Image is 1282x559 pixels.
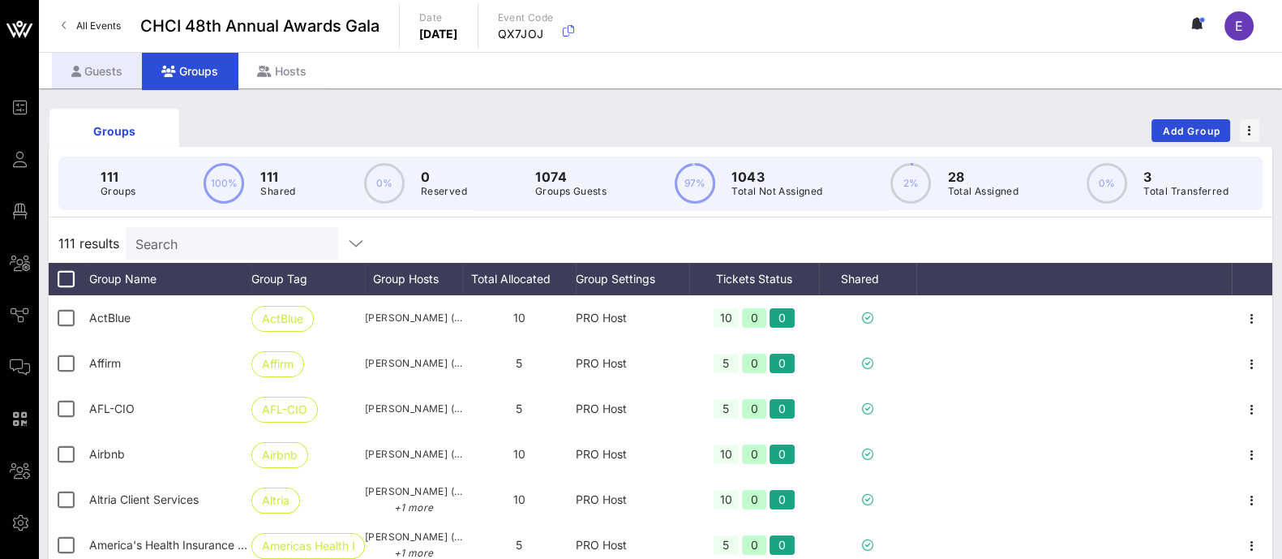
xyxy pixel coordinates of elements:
div: Tickets Status [689,263,819,295]
p: Event Code [498,10,554,26]
p: Date [419,10,458,26]
span: ActBlue [89,311,131,325]
span: [PERSON_NAME] ([PERSON_NAME][EMAIL_ADDRESS][PERSON_NAME][DOMAIN_NAME]) [365,484,462,516]
div: Guests [52,53,142,89]
p: 28 [947,167,1018,187]
span: [PERSON_NAME] ([EMAIL_ADDRESS][PERSON_NAME][DOMAIN_NAME]) [365,446,462,462]
div: 0 [770,308,795,328]
span: 5 [516,402,522,415]
div: 5 [714,535,739,555]
div: PRO Host [576,295,689,341]
div: Groups [142,53,238,89]
div: 0 [742,399,767,419]
p: 1043 [731,167,822,187]
p: Shared [260,183,295,200]
p: 111 [260,167,295,187]
div: 0 [770,445,795,464]
span: Altria [262,488,289,513]
div: 10 [714,445,739,464]
p: 0 [421,167,467,187]
div: Group Hosts [365,263,462,295]
span: Affirm [262,352,294,376]
button: Add Group [1151,119,1230,142]
p: 111 [101,167,135,187]
div: Group Settings [576,263,689,295]
div: Shared [819,263,916,295]
div: PRO Host [576,477,689,522]
div: 0 [742,535,767,555]
p: 3 [1143,167,1228,187]
span: Americas Health I… [262,534,354,558]
p: +1 more [365,500,462,516]
p: 1074 [535,167,607,187]
span: [PERSON_NAME] ([PERSON_NAME][EMAIL_ADDRESS][PERSON_NAME][DOMAIN_NAME]) [365,355,462,372]
span: 10 [513,447,525,461]
span: Add Group [1162,125,1220,137]
div: 0 [770,354,795,373]
div: 5 [714,399,739,419]
span: America's Health Insurance Plan (AHIP) [89,538,298,552]
p: Reserved [421,183,467,200]
div: Total Allocated [462,263,576,295]
span: 10 [513,311,525,325]
span: E [1235,18,1243,34]
span: All Events [76,19,121,32]
p: Total Not Assigned [731,183,822,200]
div: 10 [714,308,739,328]
div: 0 [770,490,795,510]
span: 10 [513,492,525,506]
div: Group Tag [251,263,365,295]
div: E [1224,11,1254,41]
p: QX7JOJ [498,26,554,42]
span: 111 results [58,234,119,253]
span: CHCI 48th Annual Awards Gala [140,14,379,38]
a: All Events [52,13,131,39]
p: Groups [101,183,135,200]
div: 0 [770,535,795,555]
div: 5 [714,354,739,373]
span: [PERSON_NAME] ([EMAIL_ADDRESS][DOMAIN_NAME]) [365,401,462,417]
span: Affirm [89,356,121,370]
p: Groups Guests [535,183,607,200]
span: 5 [516,538,522,552]
span: Airbnb [89,447,125,461]
div: 10 [714,490,739,510]
p: Total Transferred [1143,183,1228,200]
div: Hosts [238,53,326,89]
div: 0 [770,399,795,419]
p: Total Assigned [947,183,1018,200]
div: Group Name [89,263,251,295]
span: AFL-CIO [89,402,135,415]
div: 0 [742,354,767,373]
span: Airbnb [262,443,298,467]
div: PRO Host [576,341,689,386]
div: PRO Host [576,386,689,432]
span: 5 [516,356,522,370]
div: PRO Host [576,432,689,477]
div: 0 [742,308,767,328]
span: ActBlue [262,307,303,331]
span: AFL-CIO [262,398,307,422]
span: [PERSON_NAME] ([EMAIL_ADDRESS][DOMAIN_NAME]) [365,310,462,326]
div: 0 [742,445,767,464]
div: 0 [742,490,767,510]
div: Groups [62,123,167,140]
p: [DATE] [419,26,458,42]
span: Altria Client Services [89,492,199,506]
